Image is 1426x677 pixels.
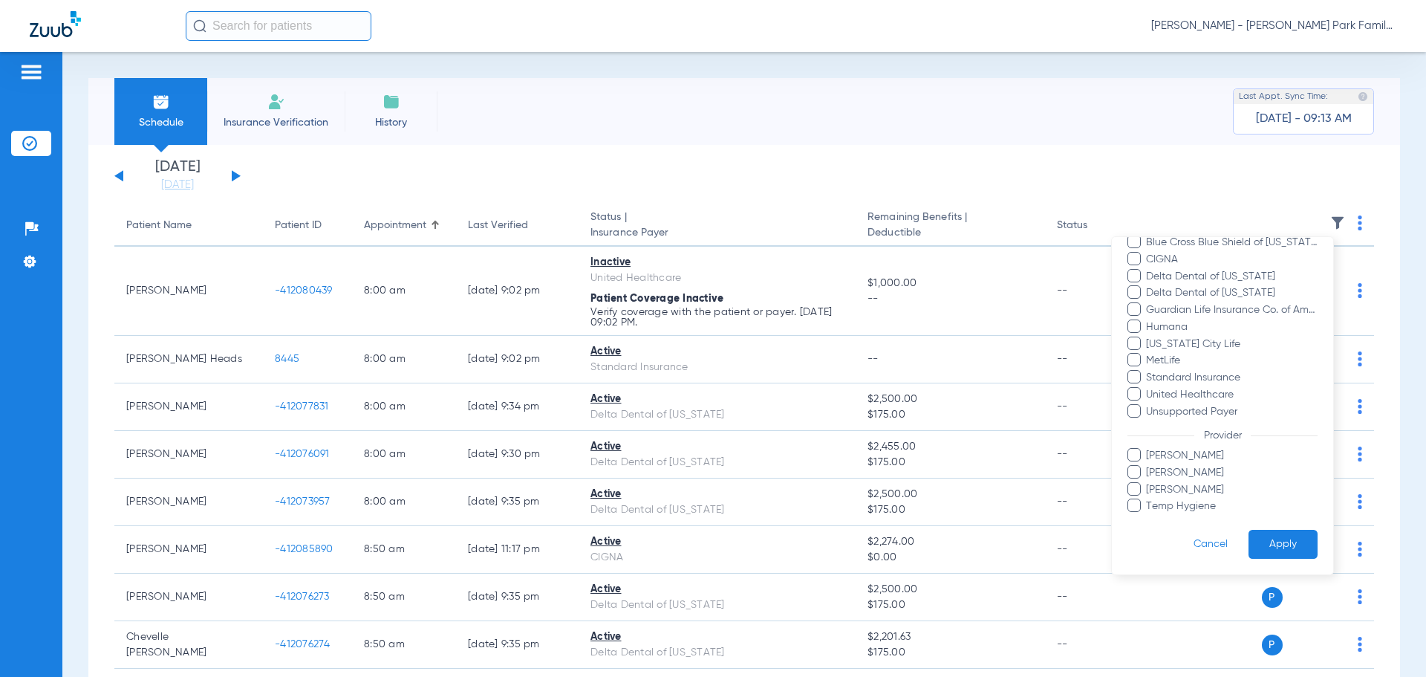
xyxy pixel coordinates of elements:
[1145,302,1318,318] span: Guardian Life Insurance Co. of America
[1248,530,1318,559] button: Apply
[1173,530,1248,559] button: Cancel
[1145,320,1318,335] span: Humana
[1145,482,1318,498] span: [PERSON_NAME]
[1145,404,1318,420] span: Unsupported Payer
[1145,370,1318,386] span: Standard Insurance
[1145,235,1318,250] span: Blue Cross Blue Shield of [US_STATE]
[1145,252,1318,268] span: CIGNA
[1145,465,1318,481] span: [PERSON_NAME]
[1145,285,1318,301] span: Delta Dental of [US_STATE]
[1145,448,1318,464] span: [PERSON_NAME]
[1145,269,1318,285] span: Delta Dental of [US_STATE]
[1145,337,1318,352] span: [US_STATE] City Life
[1145,387,1318,403] span: United Healthcare
[1145,499,1318,514] span: Temp Hygiene
[1145,353,1318,369] span: MetLife
[1194,430,1251,441] span: Provider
